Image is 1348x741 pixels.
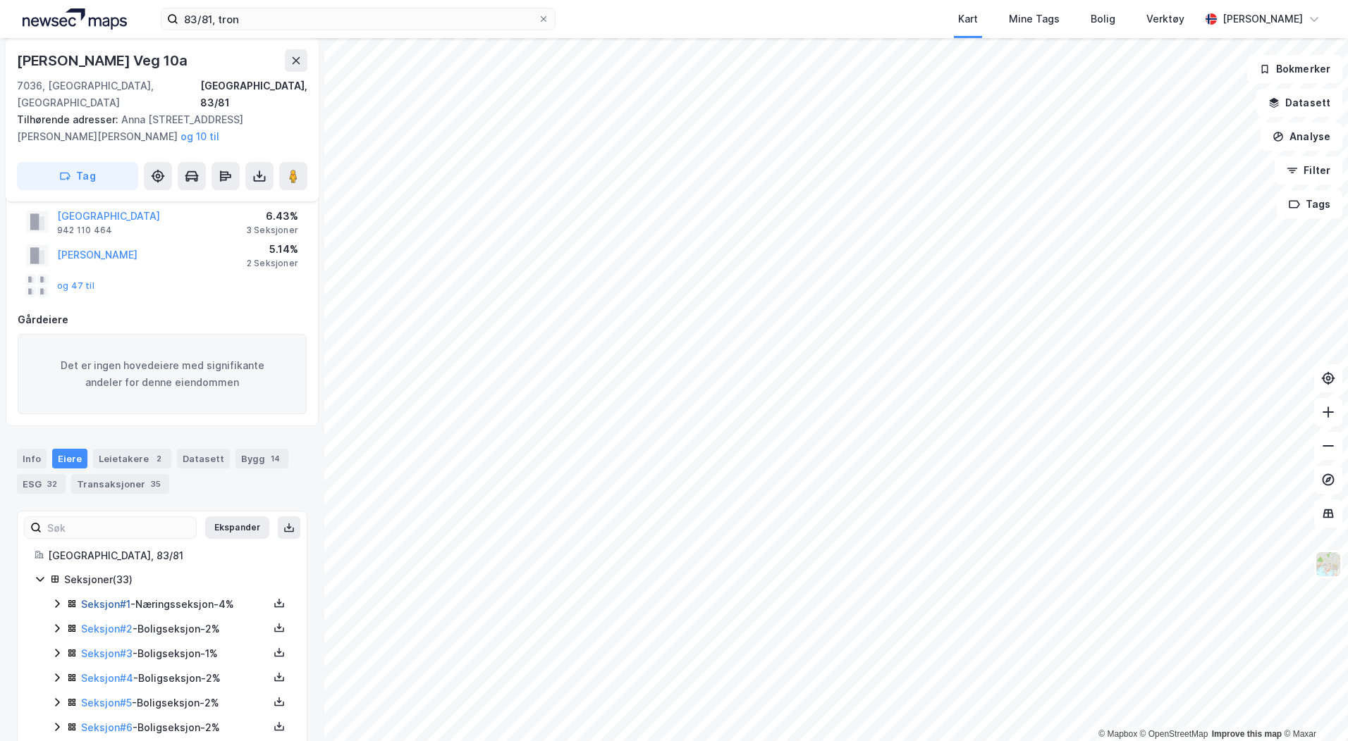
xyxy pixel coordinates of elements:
input: Søk [42,517,196,538]
div: Datasett [177,449,230,468]
div: Leietakere [93,449,171,468]
a: Mapbox [1098,729,1137,739]
div: 32 [44,477,60,491]
a: Seksjon#6 [81,721,133,733]
div: Seksjoner ( 33 ) [64,571,290,588]
div: 7036, [GEOGRAPHIC_DATA], [GEOGRAPHIC_DATA] [17,77,200,111]
div: Anna [STREET_ADDRESS][PERSON_NAME][PERSON_NAME] [17,111,296,145]
div: - Næringsseksjon - 4% [81,596,269,613]
div: [PERSON_NAME] [1223,11,1303,27]
div: - Boligseksjon - 1% [81,645,269,662]
span: Tilhørende adresser: [17,113,121,125]
div: 3 Seksjoner [246,225,298,236]
div: - Boligseksjon - 2% [81,621,269,637]
div: 942 110 464 [57,225,112,236]
div: 2 Seksjoner [247,258,298,269]
div: Kart [958,11,978,27]
div: Det er ingen hovedeiere med signifikante andeler for denne eiendommen [18,334,307,414]
div: 14 [268,452,283,466]
div: - Boligseksjon - 2% [81,719,269,736]
div: 6.43% [246,208,298,225]
a: Seksjon#2 [81,623,133,635]
div: Mine Tags [1009,11,1060,27]
button: Analyse [1261,123,1342,151]
a: Seksjon#5 [81,697,132,709]
button: Ekspander [205,516,269,539]
div: Bolig [1091,11,1115,27]
div: - Boligseksjon - 2% [81,670,269,687]
div: 35 [148,477,164,491]
div: Transaksjoner [71,474,169,494]
button: Tags [1277,190,1342,218]
div: Gårdeiere [18,311,307,328]
div: [PERSON_NAME] Veg 10a [17,49,190,72]
a: OpenStreetMap [1140,729,1208,739]
button: Bokmerker [1247,55,1342,83]
a: Seksjon#1 [81,598,130,610]
a: Improve this map [1212,729,1282,739]
a: Seksjon#4 [81,672,133,684]
button: Tag [17,162,138,190]
iframe: Chat Widget [1277,673,1348,741]
div: ESG [17,474,66,494]
input: Søk på adresse, matrikkel, gårdeiere, leietakere eller personer [178,8,538,30]
button: Filter [1275,156,1342,185]
div: 2 [152,452,166,466]
div: - Boligseksjon - 2% [81,695,269,711]
button: Datasett [1256,89,1342,117]
div: Info [17,449,47,468]
div: [GEOGRAPHIC_DATA], 83/81 [200,77,307,111]
div: Kontrollprogram for chat [1277,673,1348,741]
img: Z [1315,551,1342,578]
div: Bygg [235,449,288,468]
div: [GEOGRAPHIC_DATA], 83/81 [48,547,290,564]
img: logo.a4113a55bc3d86da70a041830d287a7e.svg [23,8,127,30]
div: Verktøy [1146,11,1184,27]
a: Seksjon#3 [81,647,133,659]
div: 5.14% [247,241,298,258]
div: Eiere [52,449,87,468]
